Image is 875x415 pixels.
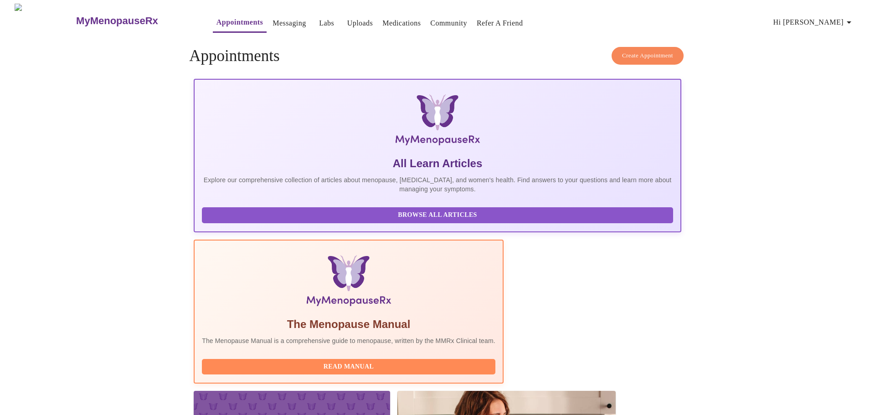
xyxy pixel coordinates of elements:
[344,14,377,32] button: Uploads
[382,17,421,30] a: Medications
[427,14,471,32] button: Community
[273,17,306,30] a: Messaging
[75,5,195,37] a: MyMenopauseRx
[211,210,664,221] span: Browse All Articles
[319,17,334,30] a: Labs
[312,14,341,32] button: Labs
[202,207,673,223] button: Browse All Articles
[15,4,75,38] img: MyMenopauseRx Logo
[202,336,495,345] p: The Menopause Manual is a comprehensive guide to menopause, written by the MMRx Clinical team.
[202,362,498,370] a: Read Manual
[189,47,686,65] h4: Appointments
[770,13,858,31] button: Hi [PERSON_NAME]
[248,255,448,310] img: Menopause Manual
[202,156,673,171] h5: All Learn Articles
[202,359,495,375] button: Read Manual
[347,17,373,30] a: Uploads
[622,51,673,61] span: Create Appointment
[473,14,527,32] button: Refer a Friend
[612,47,684,65] button: Create Appointment
[269,14,309,32] button: Messaging
[202,175,673,194] p: Explore our comprehensive collection of articles about menopause, [MEDICAL_DATA], and women's hea...
[216,16,263,29] a: Appointments
[275,94,600,149] img: MyMenopauseRx Logo
[430,17,467,30] a: Community
[211,361,486,373] span: Read Manual
[379,14,424,32] button: Medications
[202,210,675,218] a: Browse All Articles
[202,317,495,332] h5: The Menopause Manual
[773,16,854,29] span: Hi [PERSON_NAME]
[213,13,267,33] button: Appointments
[477,17,523,30] a: Refer a Friend
[76,15,158,27] h3: MyMenopauseRx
